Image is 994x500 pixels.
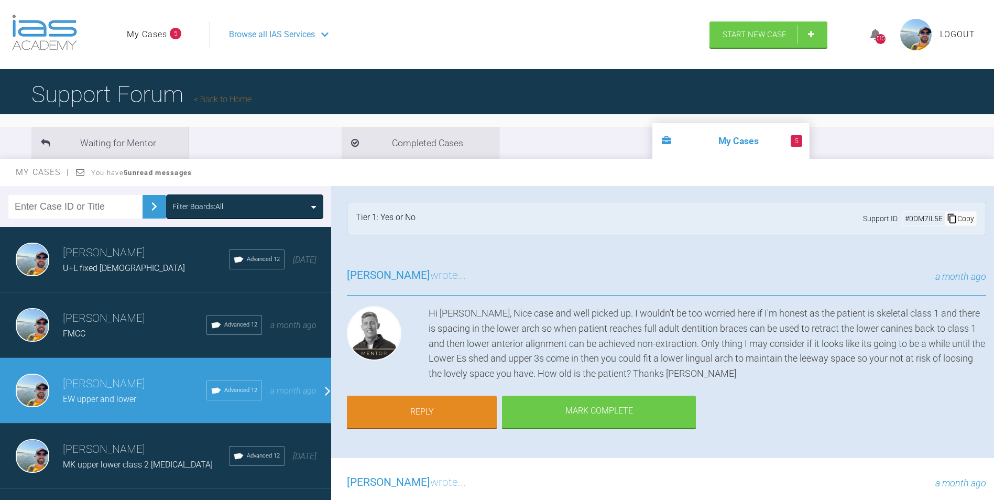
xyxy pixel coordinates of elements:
[63,329,85,339] span: FMCC
[16,308,49,342] img: Owen Walls
[12,15,77,50] img: logo-light.3e3ef733.png
[342,127,499,159] li: Completed Cases
[31,127,189,159] li: Waiting for Mentor
[903,213,945,224] div: # 0DM7IL5E
[16,167,70,177] span: My Cases
[16,243,49,276] img: Owen Walls
[791,135,802,147] span: 5
[229,28,315,41] span: Browse all IAS Services
[863,213,898,224] span: Support ID
[63,460,213,470] span: MK upper lower class 2 [MEDICAL_DATA]
[723,30,787,39] span: Start New Case
[194,94,252,104] a: Back to Home
[8,195,143,219] input: Enter Case ID or Title
[16,439,49,473] img: Owen Walls
[347,269,430,281] span: [PERSON_NAME]
[945,212,976,225] div: Copy
[247,451,280,461] span: Advanced 12
[63,441,229,459] h3: [PERSON_NAME]
[347,396,497,428] a: Reply
[63,263,185,273] span: U+L fixed [DEMOGRAPHIC_DATA]
[293,255,316,265] span: [DATE]
[31,76,252,113] h1: Support Forum
[709,21,827,48] a: Start New Case
[63,375,206,393] h3: [PERSON_NAME]
[347,267,466,285] h3: wrote...
[347,306,401,361] img: Josh Rowley
[16,374,49,407] img: Owen Walls
[270,386,316,396] span: a month ago
[224,386,257,395] span: Advanced 12
[224,320,257,330] span: Advanced 12
[63,310,206,328] h3: [PERSON_NAME]
[935,271,986,282] span: a month ago
[127,28,167,41] a: My Cases
[270,320,316,330] span: a month ago
[347,476,430,488] span: [PERSON_NAME]
[247,255,280,264] span: Advanced 12
[900,19,932,50] img: profile.png
[502,396,696,428] div: Mark Complete
[429,306,986,382] div: Hi [PERSON_NAME], Nice case and well picked up. I wouldn't be too worried here if I'm honest as t...
[652,123,810,159] li: My Cases
[170,28,181,39] span: 5
[347,474,466,492] h3: wrote...
[935,477,986,488] span: a month ago
[172,201,223,212] div: Filter Boards: All
[63,394,136,404] span: EW upper and lower
[63,244,229,262] h3: [PERSON_NAME]
[876,34,886,44] div: 515
[356,211,416,226] div: Tier 1: Yes or No
[293,451,316,461] span: [DATE]
[146,198,162,215] img: chevronRight.28bd32b0.svg
[940,28,975,41] a: Logout
[91,169,192,177] span: You have
[124,169,192,177] strong: 5 unread messages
